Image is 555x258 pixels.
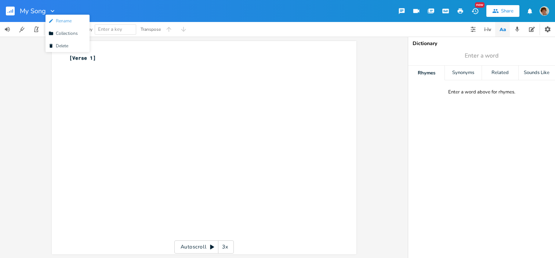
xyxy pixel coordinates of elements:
[408,66,445,80] div: Rhymes
[468,4,482,18] button: New
[218,240,232,254] div: 3x
[413,41,551,46] div: Dictionary
[48,18,72,23] span: Rename
[48,43,68,48] span: Delete
[98,26,122,33] span: Enter a key
[174,240,234,254] div: Autoscroll
[475,2,485,8] div: New
[486,5,519,17] button: Share
[141,27,161,32] div: Transpose
[465,52,498,60] span: Enter a word
[448,89,515,95] div: Enter a word above for rhymes.
[501,8,514,14] div: Share
[519,66,555,80] div: Sounds Like
[540,6,549,16] img: scohenmusic
[482,66,518,80] div: Related
[445,66,481,80] div: Synonyms
[20,8,46,14] span: My Song
[48,31,78,36] span: Collections
[69,55,96,61] span: [Verse 1]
